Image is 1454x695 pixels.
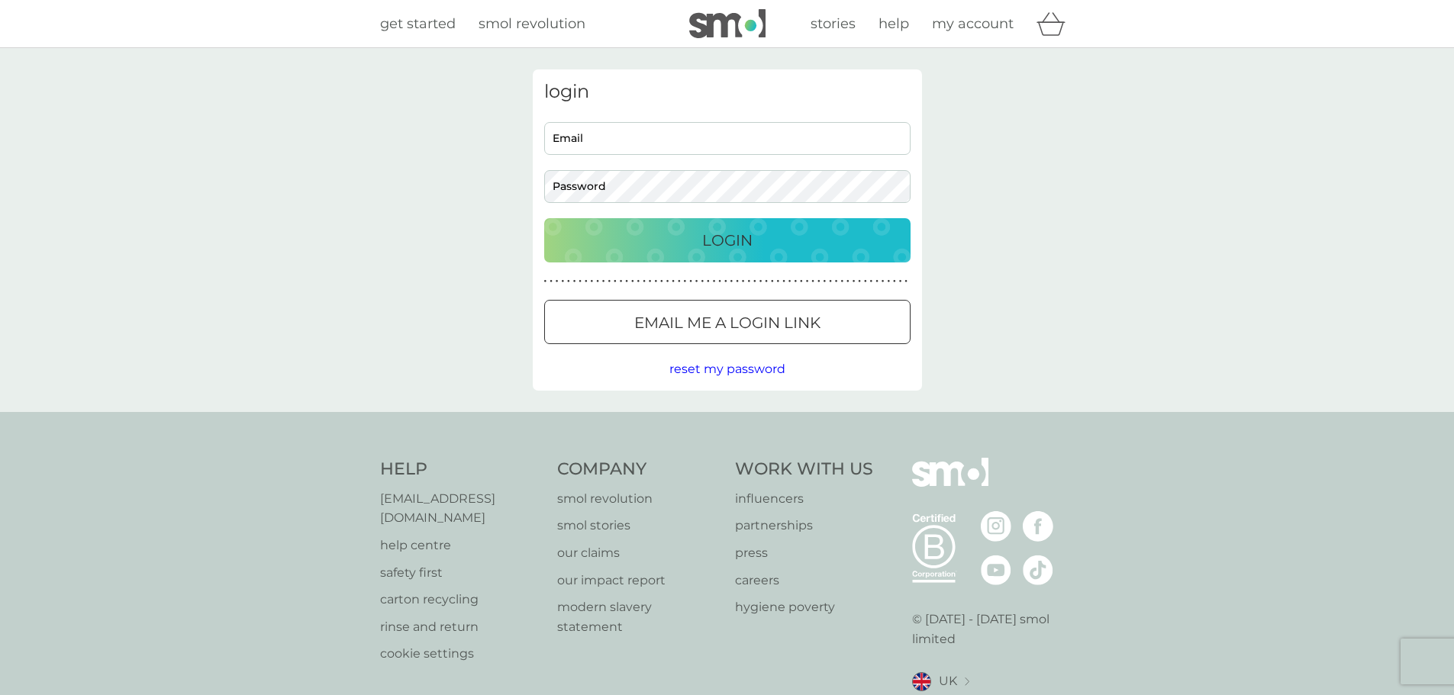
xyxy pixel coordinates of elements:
[643,278,646,285] p: ●
[912,458,988,510] img: smol
[788,278,791,285] p: ●
[1023,511,1053,542] img: visit the smol Facebook page
[557,597,720,636] p: modern slavery statement
[735,489,873,509] a: influencers
[939,671,957,691] span: UK
[380,644,543,664] a: cookie settings
[806,278,809,285] p: ●
[561,278,564,285] p: ●
[557,543,720,563] a: our claims
[736,278,739,285] p: ●
[654,278,657,285] p: ●
[380,536,543,555] a: help centre
[735,458,873,481] h4: Work With Us
[707,278,710,285] p: ●
[735,543,873,563] a: press
[557,489,720,509] a: smol revolution
[730,278,733,285] p: ●
[724,278,727,285] p: ●
[904,278,908,285] p: ●
[672,278,675,285] p: ●
[835,278,838,285] p: ●
[602,278,605,285] p: ●
[479,15,585,32] span: smol revolution
[608,278,611,285] p: ●
[567,278,570,285] p: ●
[544,300,911,344] button: Email me a login link
[875,278,879,285] p: ●
[864,278,867,285] p: ●
[811,15,856,32] span: stories
[689,9,766,38] img: smol
[887,278,890,285] p: ●
[649,278,652,285] p: ●
[747,278,750,285] p: ●
[544,278,547,285] p: ●
[596,278,599,285] p: ●
[1023,555,1053,585] img: visit the smol Tiktok page
[965,677,969,686] img: select a new location
[684,278,687,285] p: ●
[879,13,909,35] a: help
[695,278,698,285] p: ●
[759,278,762,285] p: ●
[380,489,543,528] a: [EMAIL_ADDRESS][DOMAIN_NAME]
[585,278,588,285] p: ●
[380,617,543,637] a: rinse and return
[544,218,911,262] button: Login
[765,278,768,285] p: ●
[794,278,797,285] p: ●
[735,516,873,536] p: partnerships
[742,278,745,285] p: ●
[824,278,827,285] p: ●
[782,278,785,285] p: ●
[702,228,753,253] p: Login
[932,13,1014,35] a: my account
[981,555,1011,585] img: visit the smol Youtube page
[912,610,1075,648] p: © [DATE] - [DATE] smol limited
[573,278,576,285] p: ●
[669,362,785,376] span: reset my password
[858,278,861,285] p: ●
[701,278,704,285] p: ●
[840,278,843,285] p: ●
[579,278,582,285] p: ●
[550,278,553,285] p: ●
[678,278,681,285] p: ●
[718,278,721,285] p: ●
[735,571,873,590] a: careers
[853,278,856,285] p: ●
[556,278,559,285] p: ●
[620,278,623,285] p: ●
[735,597,873,617] a: hygiene poverty
[771,278,774,285] p: ●
[557,571,720,590] a: our impact report
[380,15,456,32] span: get started
[557,516,720,536] p: smol stories
[625,278,628,285] p: ●
[637,278,640,285] p: ●
[777,278,780,285] p: ●
[631,278,634,285] p: ●
[846,278,850,285] p: ●
[800,278,803,285] p: ●
[614,278,617,285] p: ●
[634,310,820,335] p: Email me a login link
[870,278,873,285] p: ●
[879,15,909,32] span: help
[380,590,543,610] a: carton recycling
[1036,8,1075,39] div: basket
[829,278,832,285] p: ●
[380,563,543,583] p: safety first
[689,278,692,285] p: ●
[981,511,1011,542] img: visit the smol Instagram page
